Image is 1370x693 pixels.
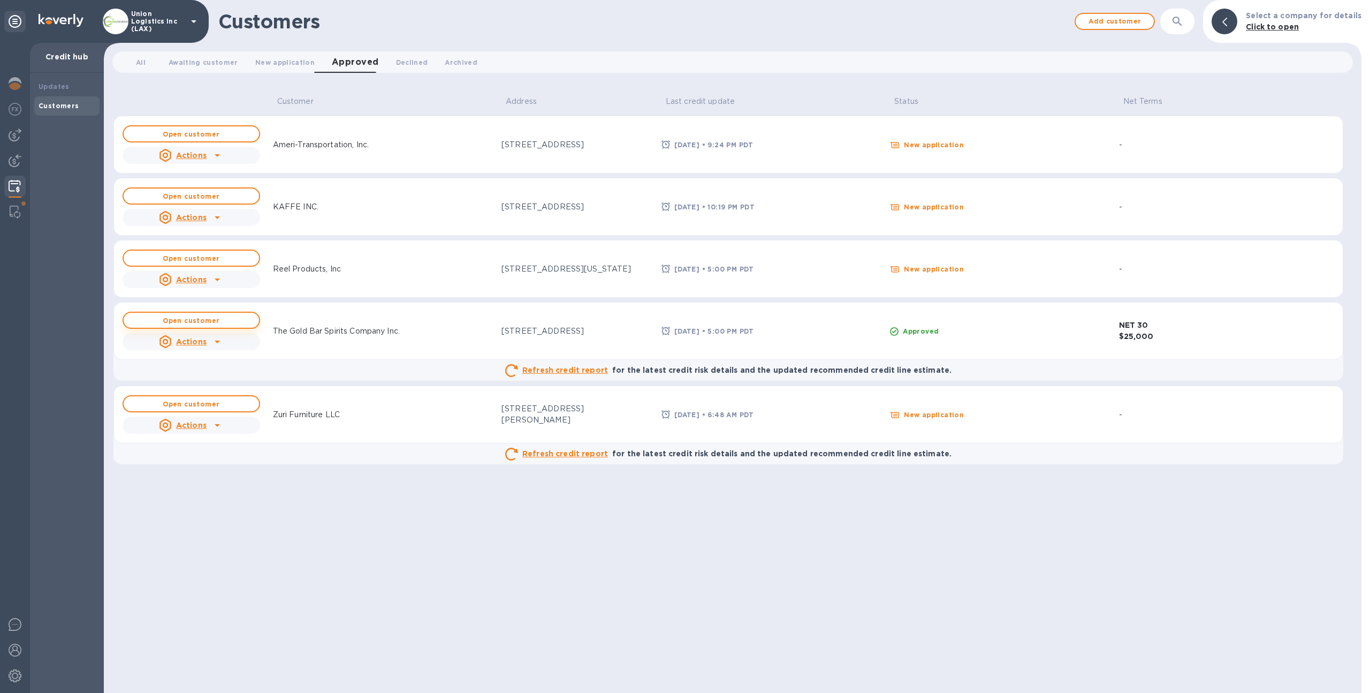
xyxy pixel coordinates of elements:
span: Declined [396,57,428,68]
button: Open customer [123,125,260,142]
b: for the latest credit risk details and the updated recommended credit line estimate. [612,366,952,374]
button: Add customer [1075,13,1155,30]
b: Open customer [163,400,219,408]
p: Status [894,96,918,107]
span: All [136,57,146,68]
span: Awaiting customer [169,57,238,68]
p: Reel Products, Inc [273,263,341,275]
p: The Gold Bar Spirits Company Inc. [273,326,400,337]
b: Select a company for details [1246,11,1361,20]
p: KAFFE INC. [273,201,318,213]
img: Foreign exchange [9,103,21,116]
b: New application [904,265,964,273]
p: Address [506,96,537,107]
b: Click to open [1246,22,1299,31]
span: New application [255,57,315,68]
p: Credit hub [39,51,95,62]
p: - [1119,409,1122,420]
b: [DATE] • 6:48 AM PDT [674,411,754,419]
b: $25,000 [1119,332,1154,341]
u: Actions [176,151,207,160]
img: Logo [39,14,83,27]
button: Open customer [123,312,260,329]
b: for the latest credit risk details and the updated recommended credit line estimate. [612,449,952,458]
b: Open customer [163,130,219,138]
p: Ameri-Transportation, Inc. [273,139,369,150]
b: Open customer [163,192,219,200]
p: - [1119,263,1122,275]
button: Open customer [123,250,260,267]
h1: Customers [218,10,1069,33]
b: Updates [39,82,70,91]
p: Last credit update [666,96,735,107]
b: Open customer [163,317,219,325]
p: Net Terms [1123,96,1162,107]
b: [DATE] • 9:24 PM PDT [674,141,753,149]
u: Refresh credit report [522,449,608,458]
div: [STREET_ADDRESS] [501,201,653,213]
div: [STREET_ADDRESS][US_STATE] [501,263,653,275]
img: Credit hub [9,180,21,193]
b: [DATE] • 10:19 PM PDT [674,203,755,211]
b: New application [904,141,964,149]
div: [STREET_ADDRESS] [501,326,653,337]
u: Actions [176,337,207,346]
u: Actions [176,275,207,284]
p: Union Logistics Inc (LAX) [131,10,185,33]
b: Open customer [163,254,219,262]
p: - [1119,139,1122,150]
button: Open customer [123,395,260,412]
span: Approved [332,55,379,70]
div: Unpin categories [4,11,26,32]
p: Zuri Furniture LLC [273,409,340,420]
span: Add customer [1084,15,1145,28]
b: New application [904,203,964,211]
b: New application [904,411,964,419]
b: Approved [903,327,939,335]
u: Refresh credit report [522,366,608,374]
p: - [1119,201,1122,213]
div: [STREET_ADDRESS][PERSON_NAME] [501,403,653,426]
div: [STREET_ADDRESS] [501,139,653,150]
b: [DATE] • 5:00 PM PDT [674,327,754,335]
u: Actions [176,213,207,222]
button: Open customer [123,187,260,205]
u: Actions [176,421,207,430]
b: NET 30 [1119,321,1148,329]
b: Customers [39,102,79,110]
p: Customer [277,96,314,107]
span: Archived [445,57,477,68]
b: [DATE] • 5:00 PM PDT [674,265,754,273]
